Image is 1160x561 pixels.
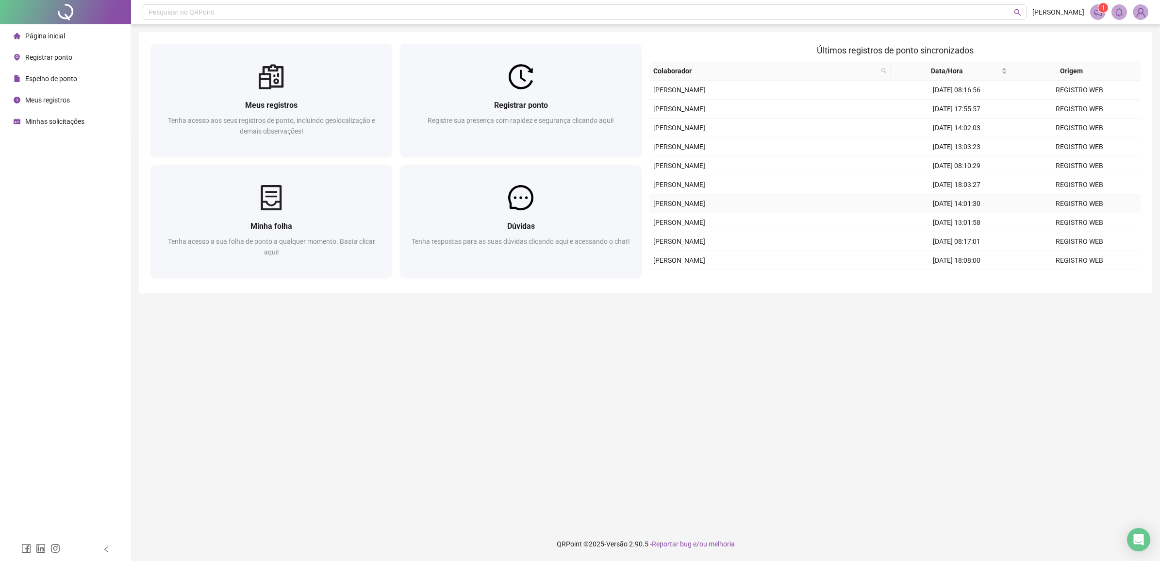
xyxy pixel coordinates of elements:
[150,44,392,157] a: Meus registrosTenha acesso aos seus registros de ponto, incluindo geolocalização e demais observa...
[653,143,705,151] span: [PERSON_NAME]
[1018,232,1141,251] td: REGISTRO WEB
[245,101,298,110] span: Meus registros
[168,117,375,135] span: Tenha acesso aos seus registros de ponto, incluindo geolocalização e demais observações!
[1018,100,1141,119] td: REGISTRO WEB
[653,66,877,76] span: Colaborador
[1018,270,1141,289] td: REGISTRO WEB
[36,544,46,553] span: linkedin
[131,527,1160,561] footer: QRPoint © 2025 - 2.90.5 -
[891,62,1011,81] th: Data/Hora
[895,213,1018,232] td: [DATE] 13:01:58
[103,546,110,553] span: left
[400,165,642,278] a: DúvidasTenha respostas para as suas dúvidas clicando aqui e acessando o chat!
[25,75,77,83] span: Espelho de ponto
[14,118,20,125] span: schedule
[14,97,20,103] span: clock-circle
[1018,175,1141,194] td: REGISTRO WEB
[1018,119,1141,137] td: REGISTRO WEB
[150,165,392,278] a: Minha folhaTenha acesso a sua folha de ponto a qualquer momento. Basta clicar aqui!
[895,137,1018,156] td: [DATE] 13:03:23
[1102,4,1105,11] span: 1
[653,200,705,207] span: [PERSON_NAME]
[1018,194,1141,213] td: REGISTRO WEB
[1014,9,1021,16] span: search
[879,64,889,78] span: search
[606,540,628,548] span: Versão
[1018,81,1141,100] td: REGISTRO WEB
[653,105,705,113] span: [PERSON_NAME]
[1098,3,1108,13] sup: 1
[895,81,1018,100] td: [DATE] 08:16:56
[1032,7,1084,17] span: [PERSON_NAME]
[817,45,974,55] span: Últimos registros de ponto sincronizados
[1011,62,1131,81] th: Origem
[652,540,735,548] span: Reportar bug e/ou melhoria
[895,66,999,76] span: Data/Hora
[653,86,705,94] span: [PERSON_NAME]
[653,238,705,245] span: [PERSON_NAME]
[881,68,887,74] span: search
[895,232,1018,251] td: [DATE] 08:17:01
[895,119,1018,137] td: [DATE] 14:02:03
[1133,5,1148,19] img: 62874
[653,181,705,188] span: [PERSON_NAME]
[494,101,548,110] span: Registrar ponto
[14,33,20,39] span: home
[895,194,1018,213] td: [DATE] 14:01:30
[25,118,84,125] span: Minhas solicitações
[14,75,20,82] span: file
[412,238,630,245] span: Tenha respostas para as suas dúvidas clicando aqui e acessando o chat!
[1018,137,1141,156] td: REGISTRO WEB
[895,175,1018,194] td: [DATE] 18:03:27
[653,162,705,170] span: [PERSON_NAME]
[250,221,292,231] span: Minha folha
[1018,156,1141,175] td: REGISTRO WEB
[1018,251,1141,270] td: REGISTRO WEB
[21,544,31,553] span: facebook
[653,124,705,132] span: [PERSON_NAME]
[895,251,1018,270] td: [DATE] 18:08:00
[400,44,642,157] a: Registrar pontoRegistre sua presença com rapidez e segurança clicando aqui!
[25,53,72,61] span: Registrar ponto
[653,256,705,264] span: [PERSON_NAME]
[653,219,705,226] span: [PERSON_NAME]
[1094,8,1102,17] span: notification
[168,238,375,256] span: Tenha acesso a sua folha de ponto a qualquer momento. Basta clicar aqui!
[1127,528,1150,551] div: Open Intercom Messenger
[895,156,1018,175] td: [DATE] 08:10:29
[895,270,1018,289] td: [DATE] 14:02:21
[25,96,70,104] span: Meus registros
[428,117,614,124] span: Registre sua presença com rapidez e segurança clicando aqui!
[1115,8,1124,17] span: bell
[50,544,60,553] span: instagram
[1018,213,1141,232] td: REGISTRO WEB
[507,221,535,231] span: Dúvidas
[14,54,20,61] span: environment
[895,100,1018,119] td: [DATE] 17:55:57
[25,32,65,40] span: Página inicial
